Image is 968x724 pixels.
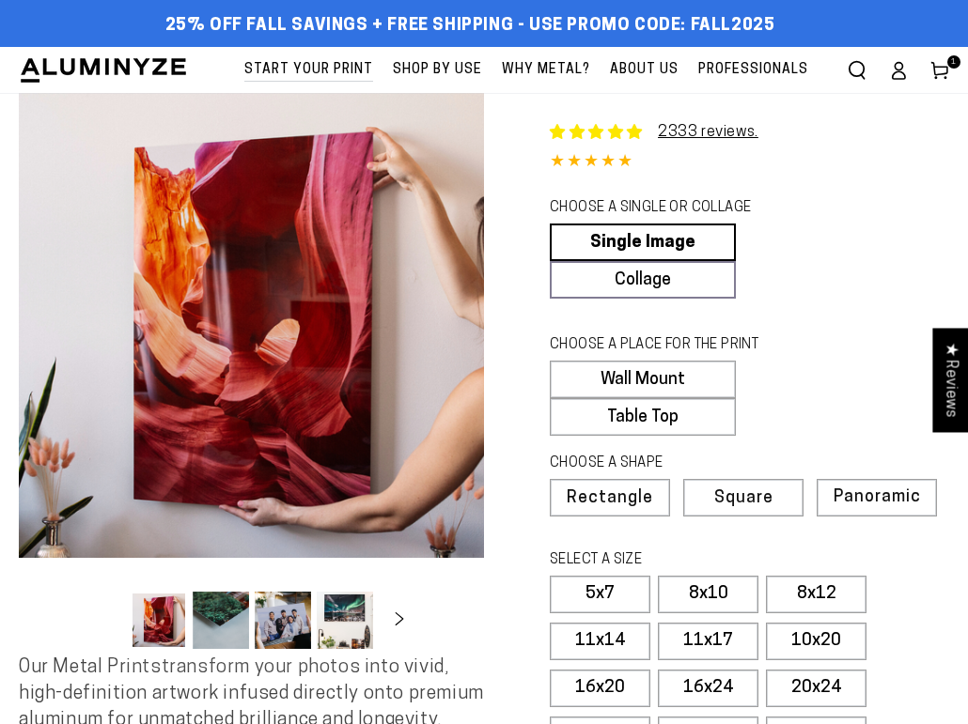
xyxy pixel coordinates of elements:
label: 5x7 [550,576,650,613]
a: 2333 reviews. [550,121,949,144]
legend: CHOOSE A PLACE FOR THE PRINT [550,335,782,356]
label: 8x10 [658,576,758,613]
label: 10x20 [766,623,867,660]
a: Shop By Use [383,47,492,93]
label: 20x24 [766,670,867,707]
legend: CHOOSE A SINGLE OR COLLAGE [550,198,782,219]
media-gallery: Gallery Viewer [19,93,484,655]
button: Load image 4 in gallery view [317,592,373,649]
span: Why Metal? [502,58,590,82]
div: 4.85 out of 5.0 stars [550,149,949,177]
label: 11x14 [550,623,650,660]
span: Start Your Print [244,58,373,82]
a: 2333 reviews. [658,125,758,140]
a: About Us [601,47,688,93]
legend: CHOOSE A SHAPE [550,454,782,474]
button: Load image 1 in gallery view [131,592,187,649]
a: Start Your Print [235,47,383,93]
span: Panoramic [834,488,921,506]
button: Slide left [84,600,125,641]
span: Professionals [698,58,808,82]
legend: SELECT A SIZE [550,550,782,571]
span: About Us [610,58,679,82]
span: Square [714,490,773,507]
button: Load image 3 in gallery view [255,592,311,649]
label: Wall Mount [550,361,736,398]
span: Shop By Use [393,58,482,82]
button: Slide right [379,600,420,641]
label: Table Top [550,398,736,436]
label: 11x17 [658,623,758,660]
img: Aluminyze [19,56,188,85]
button: Load image 2 in gallery view [193,592,249,649]
a: Why Metal? [492,47,600,93]
label: 16x20 [550,670,650,707]
label: 16x24 [658,670,758,707]
div: Click to open Judge.me floating reviews tab [932,328,968,432]
label: 8x12 [766,576,867,613]
span: 1 [951,55,957,69]
a: Collage [550,261,736,299]
span: 25% off FALL Savings + Free Shipping - Use Promo Code: FALL2025 [165,16,775,37]
span: Rectangle [567,490,653,507]
a: Single Image [550,223,736,261]
summary: Search our site [836,50,878,91]
a: Professionals [689,47,818,93]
